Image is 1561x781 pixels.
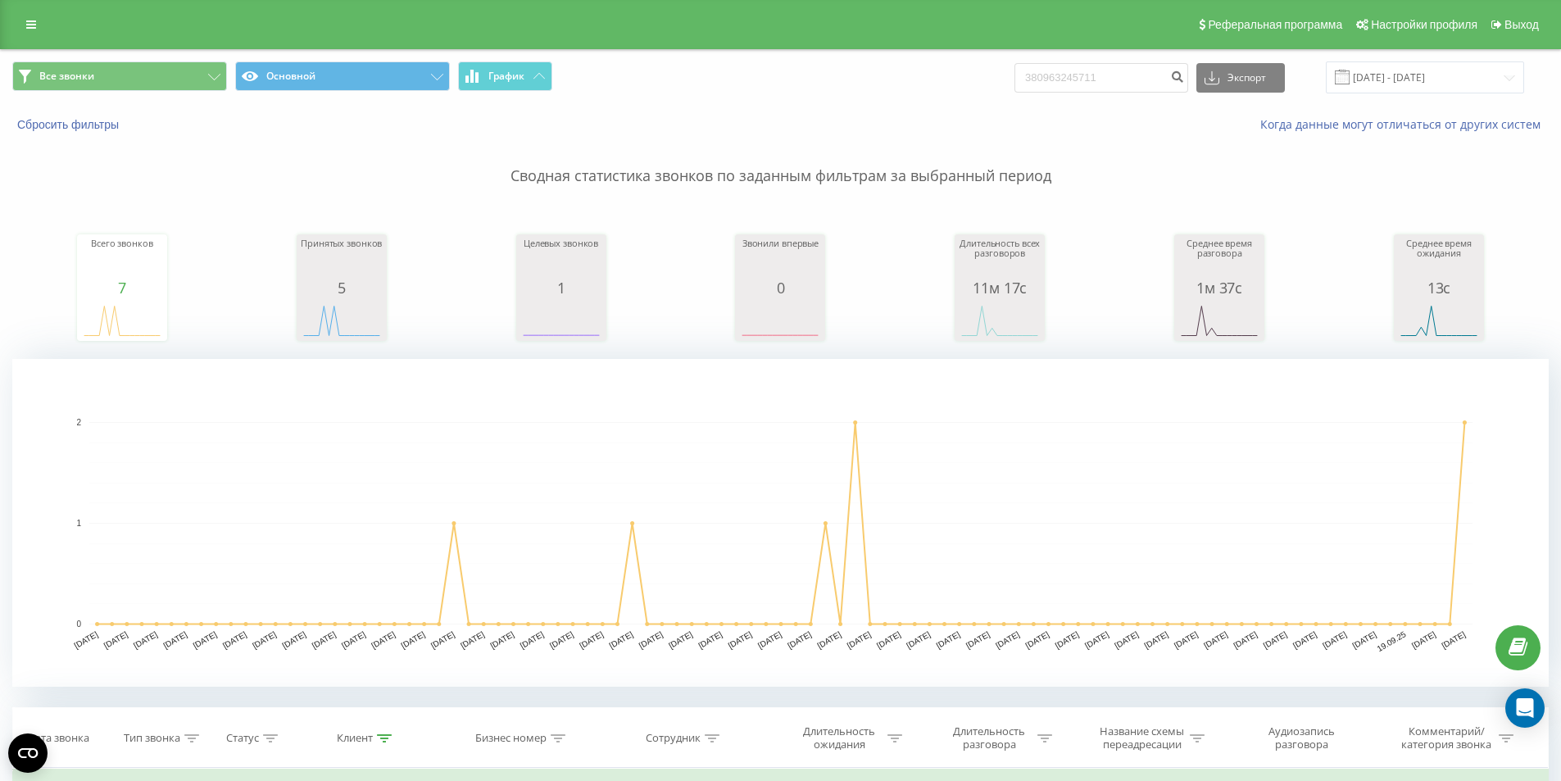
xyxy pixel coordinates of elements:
text: [DATE] [102,629,129,650]
svg: A chart. [520,296,602,345]
text: [DATE] [340,629,367,650]
input: Поиск по номеру [1014,63,1188,93]
svg: A chart. [959,296,1041,345]
text: [DATE] [1321,629,1348,650]
text: [DATE] [846,629,873,650]
text: [DATE] [1113,629,1140,650]
text: [DATE] [459,629,486,650]
div: Целевых звонков [520,238,602,279]
div: Комментарий/категория звонка [1399,724,1495,752]
text: [DATE] [756,629,783,650]
div: 5 [301,279,383,296]
text: [DATE] [1262,629,1289,650]
button: График [458,61,552,91]
text: [DATE] [1410,629,1437,650]
div: Длительность всех разговоров [959,238,1041,279]
div: Аудиозапись разговора [1248,724,1355,752]
button: Основной [235,61,450,91]
text: [DATE] [519,629,546,650]
span: Реферальная программа [1208,18,1342,31]
text: [DATE] [638,629,665,650]
svg: A chart. [301,296,383,345]
div: Дата звонка [28,732,89,746]
text: [DATE] [281,629,308,650]
span: Настройки профиля [1371,18,1477,31]
div: 7 [81,279,163,296]
svg: A chart. [1178,296,1260,345]
div: Длительность разговора [946,724,1033,752]
span: Все звонки [39,70,94,83]
span: Выход [1504,18,1539,31]
a: Когда данные могут отличаться от других систем [1260,116,1549,132]
div: Среднее время разговора [1178,238,1260,279]
text: [DATE] [578,629,605,650]
text: [DATE] [816,629,843,650]
div: 1 [520,279,602,296]
text: [DATE] [697,629,724,650]
text: [DATE] [1291,629,1318,650]
div: Клиент [337,732,373,746]
div: Длительность ожидания [796,724,883,752]
text: [DATE] [1143,629,1170,650]
text: [DATE] [935,629,962,650]
button: Open CMP widget [8,733,48,773]
text: [DATE] [488,629,515,650]
text: [DATE] [786,629,813,650]
text: [DATE] [1083,629,1110,650]
text: 2 [76,418,81,427]
button: Сбросить фильтры [12,117,127,132]
div: Бизнес номер [475,732,547,746]
text: [DATE] [221,629,248,650]
svg: A chart. [81,296,163,345]
text: [DATE] [667,629,694,650]
text: 19.09.25 [1375,629,1408,653]
p: Сводная статистика звонков по заданным фильтрам за выбранный период [12,133,1549,187]
div: Принятых звонков [301,238,383,279]
div: Звонили впервые [739,238,821,279]
text: [DATE] [429,629,456,650]
text: [DATE] [875,629,902,650]
text: [DATE] [727,629,754,650]
div: 13с [1398,279,1480,296]
text: [DATE] [132,629,159,650]
text: [DATE] [311,629,338,650]
button: Экспорт [1196,63,1285,93]
text: [DATE] [1202,629,1229,650]
div: Всего звонков [81,238,163,279]
div: 0 [739,279,821,296]
text: [DATE] [161,629,188,650]
text: [DATE] [370,629,397,650]
button: Все звонки [12,61,227,91]
span: График [488,70,524,82]
text: [DATE] [1023,629,1050,650]
div: Сотрудник [646,732,701,746]
text: [DATE] [1232,629,1259,650]
text: 0 [76,620,81,629]
text: [DATE] [905,629,932,650]
text: [DATE] [994,629,1021,650]
div: Open Intercom Messenger [1505,688,1545,728]
text: [DATE] [400,629,427,650]
text: [DATE] [1440,629,1467,650]
text: 1 [76,519,81,528]
text: [DATE] [964,629,992,650]
text: [DATE] [548,629,575,650]
text: [DATE] [1351,629,1378,650]
text: [DATE] [73,629,100,650]
text: [DATE] [1173,629,1200,650]
div: 1м 37с [1178,279,1260,296]
svg: A chart. [1398,296,1480,345]
svg: A chart. [12,359,1549,687]
div: Название схемы переадресации [1098,724,1186,752]
div: Среднее время ожидания [1398,238,1480,279]
svg: A chart. [739,296,821,345]
div: 11м 17с [959,279,1041,296]
text: [DATE] [1054,629,1081,650]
